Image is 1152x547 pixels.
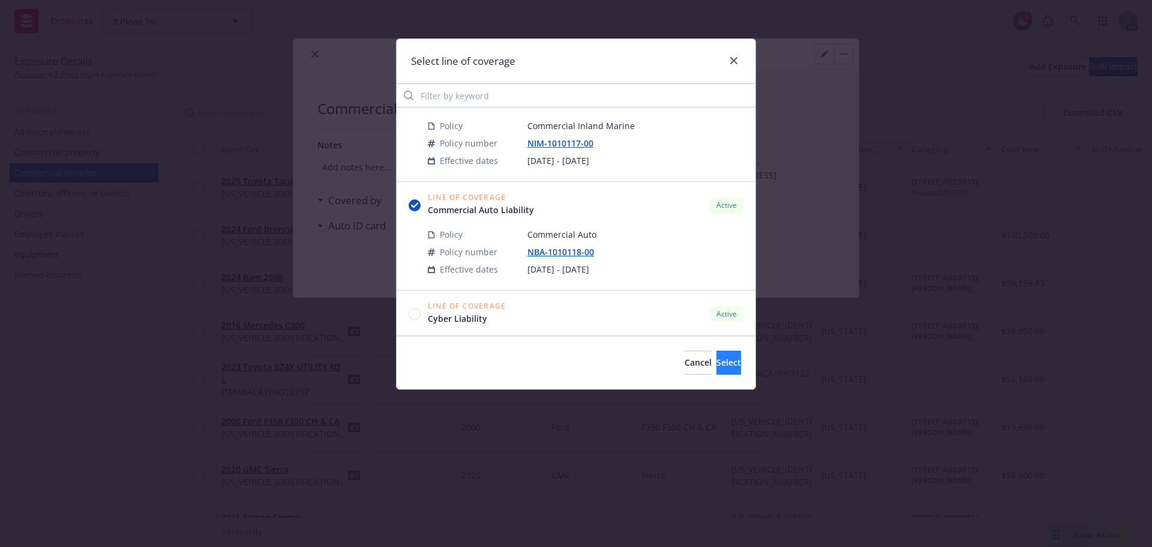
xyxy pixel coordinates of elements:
[440,263,498,276] span: Effective dates
[527,119,743,132] span: Commercial Inland Marine
[527,154,743,167] span: [DATE] - [DATE]
[411,53,515,69] h1: Select line of coverage
[428,303,506,310] span: Line of Coverage
[716,357,741,368] span: Select
[715,200,739,211] span: Active
[527,228,743,241] span: Commercial Auto
[428,194,544,201] span: Line of Coverage
[527,138,603,149] a: NIM-1010117-00
[440,246,497,258] span: Policy number
[440,228,463,241] span: Policy
[428,204,544,216] a: Commercial Auto Liability
[397,83,755,107] input: Filter by keyword
[428,312,506,325] a: Cyber Liability
[685,351,712,375] button: Cancel
[715,309,739,319] span: Active
[527,263,743,276] span: [DATE] - [DATE]
[685,357,712,368] span: Cancel
[727,53,741,68] a: close
[716,351,741,375] button: Select
[440,119,463,132] span: Policy
[440,154,498,167] span: Effective dates
[527,246,604,258] a: NBA-1010118-00
[440,137,497,150] span: Policy number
